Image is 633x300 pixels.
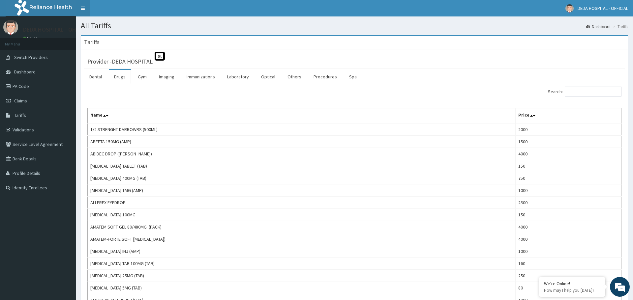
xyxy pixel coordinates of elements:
[155,52,165,61] span: St
[88,209,516,221] td: [MEDICAL_DATA] 100MG
[88,108,516,123] th: Name
[256,70,281,84] a: Optical
[548,87,621,96] label: Search:
[84,70,107,84] a: Dental
[88,136,516,148] td: ABEETA 150MG (AMP)
[515,136,621,148] td: 1500
[586,24,611,29] a: Dashboard
[181,70,220,84] a: Immunizations
[515,197,621,209] td: 2500
[88,282,516,294] td: [MEDICAL_DATA] 5MG (TAB)
[515,160,621,172] td: 150
[544,281,600,286] div: We're Online!
[23,36,39,41] a: Online
[84,39,100,45] h3: Tariffs
[88,197,516,209] td: ALLEREX EYEDROP
[308,70,342,84] a: Procedures
[515,282,621,294] td: 80
[14,98,27,104] span: Claims
[222,70,254,84] a: Laboratory
[515,209,621,221] td: 150
[565,4,574,13] img: User Image
[544,287,600,293] p: How may I help you today?
[282,70,307,84] a: Others
[81,21,628,30] h1: All Tariffs
[515,148,621,160] td: 4000
[515,221,621,233] td: 4000
[515,123,621,136] td: 2000
[515,184,621,197] td: 1000
[578,5,628,11] span: DEDA HOSPITAL - OFFICIAL
[88,184,516,197] td: [MEDICAL_DATA] 1MG (AMP)
[515,108,621,123] th: Price
[344,70,362,84] a: Spa
[14,112,26,118] span: Tariffs
[3,20,18,35] img: User Image
[515,258,621,270] td: 160
[611,24,628,29] li: Tariffs
[565,87,621,96] input: Search:
[515,245,621,258] td: 1000
[88,245,516,258] td: [MEDICAL_DATA] INJ (AMP)
[515,270,621,282] td: 250
[133,70,152,84] a: Gym
[88,221,516,233] td: AMATEM SOFT GEL 80/480MG (PACK)
[154,70,180,84] a: Imaging
[23,27,91,33] p: DEDA HOSPITAL - OFFICIAL
[515,233,621,245] td: 4000
[87,59,153,65] h3: Provider - DEDA HOSPITAL
[88,123,516,136] td: 1/2 STRENGHT DARROWRS (500ML)
[14,54,48,60] span: Switch Providers
[88,172,516,184] td: [MEDICAL_DATA] 400MG (TAB)
[14,69,36,75] span: Dashboard
[109,70,131,84] a: Drugs
[88,233,516,245] td: AMATEM-FORTE SOFT [MEDICAL_DATA])
[515,172,621,184] td: 750
[88,258,516,270] td: [MEDICAL_DATA] TAB 100MG (TAB)
[88,270,516,282] td: [MEDICAL_DATA] 25MG (TAB)
[88,160,516,172] td: [MEDICAL_DATA] TABLET (TAB)
[88,148,516,160] td: ABIDEC DROP ([PERSON_NAME])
